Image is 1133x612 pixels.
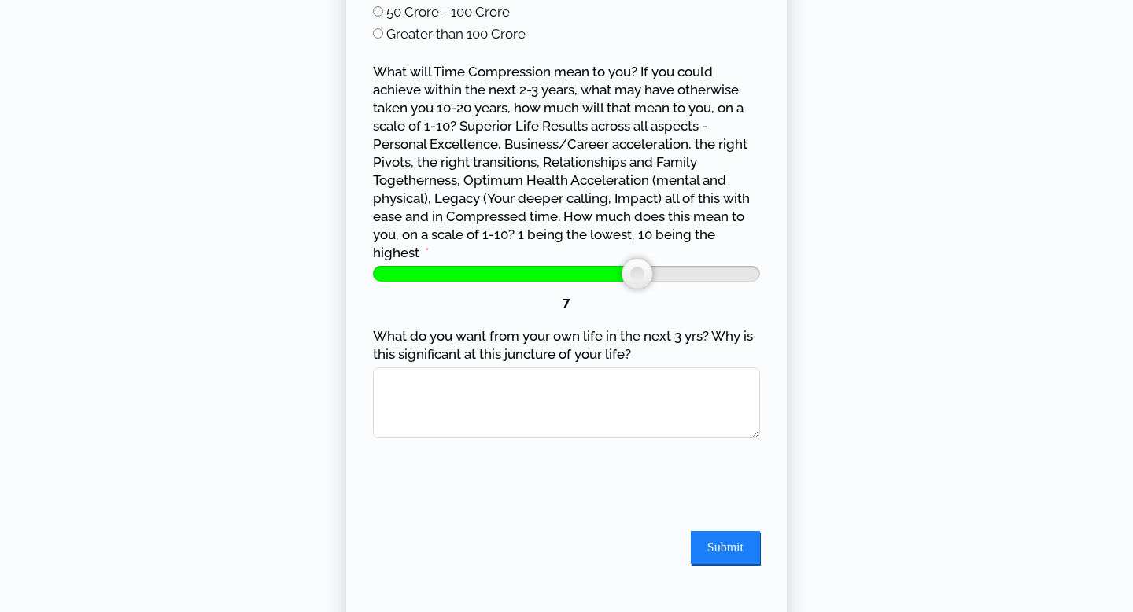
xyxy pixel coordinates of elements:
[373,327,760,363] label: What do you want from your own life in the next 3 yrs? Why is this significant at this juncture o...
[373,293,760,312] div: 7
[373,6,383,17] input: 50 Crore - 100 Crore
[373,454,612,515] iframe: reCAPTCHA
[691,531,760,564] button: Submit
[386,26,526,42] span: Greater than 100 Crore
[373,28,383,39] input: Greater than 100 Crore
[386,4,510,20] span: 50 Crore - 100 Crore
[373,367,760,438] textarea: What do you want from your own life in the next 3 yrs? Why is this significant at this juncture o...
[373,63,760,262] label: What will Time Compression mean to you? If you could achieve within the next 2-3 years, what may ...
